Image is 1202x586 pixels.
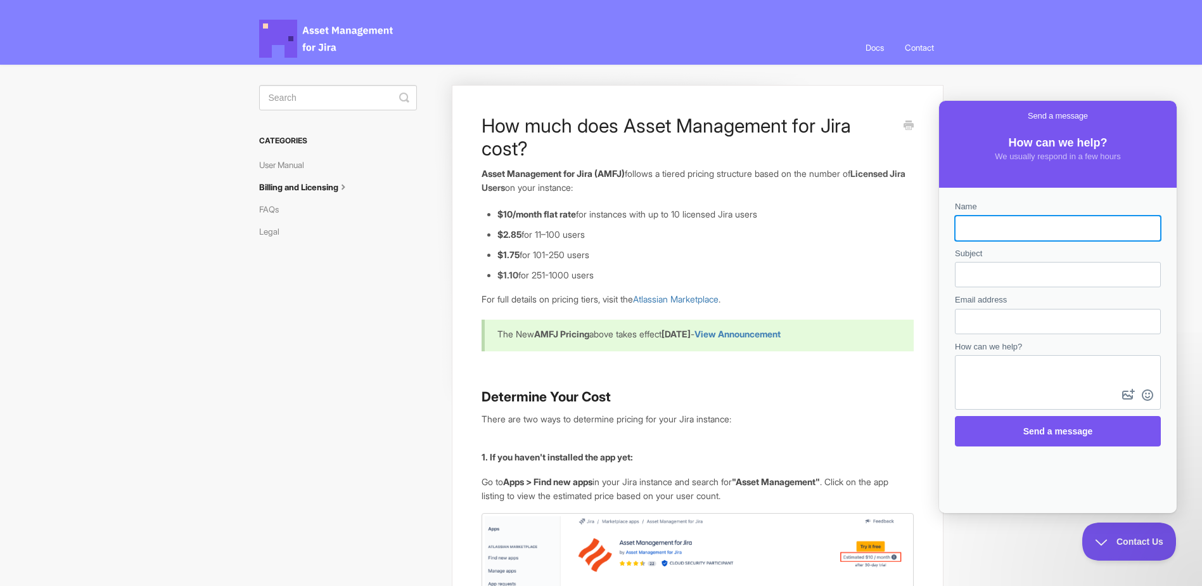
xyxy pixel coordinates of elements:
[482,292,913,306] p: For full details on pricing tiers, visit the .
[259,199,288,219] a: FAQs
[497,327,897,341] p: The New above takes effect -
[482,412,913,426] p: There are two ways to determine pricing for your Jira instance:
[482,114,894,160] h1: How much does Asset Management for Jira cost?
[497,268,913,282] li: for 251-1000 users
[939,101,1177,513] iframe: Help Scout Beacon - Live Chat, Contact Form, and Knowledge Base
[482,167,913,194] p: follows a tiered pricing structure based on the number of on your instance:
[497,249,520,260] strong: $1.75
[259,221,289,242] a: Legal
[497,207,913,221] li: for instances with up to 10 licensed Jira users
[497,209,576,219] strong: $10/month flat rate
[904,119,914,133] a: Print this Article
[259,177,359,197] a: Billing and Licensing
[1082,523,1177,561] iframe: Help Scout Beacon - Close
[633,294,719,304] a: Atlassian Marketplace
[482,388,913,406] h3: Determine Your Cost
[497,228,913,242] li: for 11–100 users
[259,20,395,58] span: Asset Management for Jira Docs
[482,475,913,502] p: Go to in your Jira instance and search for . Click on the app listing to view the estimated price...
[694,329,781,339] a: View Announcement
[732,476,820,487] strong: "Asset Management"
[497,229,521,240] strong: $2.85
[259,155,314,175] a: User Manual
[895,30,943,65] a: Contact
[503,476,592,487] strong: Apps > Find new apps
[482,452,633,462] strong: 1. If you haven't installed the app yet:
[856,30,893,65] a: Docs
[259,129,417,152] h3: Categories
[534,329,589,339] b: AMFJ Pricing
[497,270,518,280] b: $1.10
[482,168,905,193] b: Licensed Jira Users
[662,329,691,339] b: [DATE]
[482,168,625,179] strong: Asset Management for Jira (AMFJ)
[497,248,913,262] li: for 101-250 users
[259,85,417,110] input: Search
